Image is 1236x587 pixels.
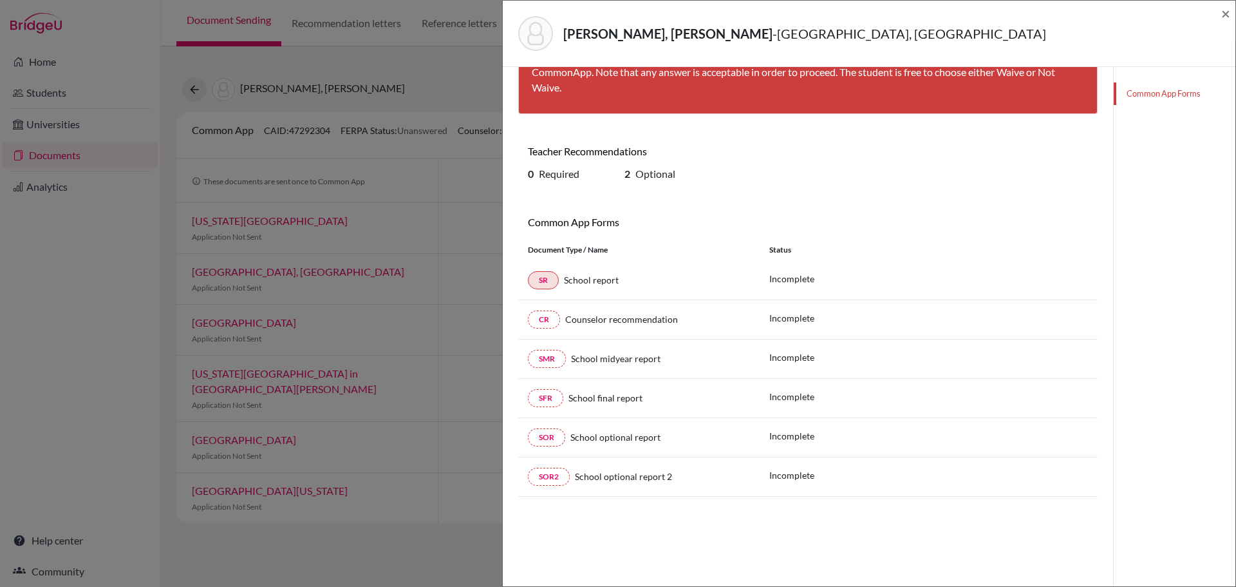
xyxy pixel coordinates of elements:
[624,168,630,180] b: 2
[635,168,675,180] span: Optional
[528,468,570,486] a: SOR2
[769,429,814,443] p: Incomplete
[528,350,566,368] a: SMR
[571,353,660,364] span: School midyear report
[532,49,1084,95] p: Before CommonApp can consider you the counselor for this student, the student needs to answer the...
[1221,6,1230,21] button: Close
[539,168,579,180] span: Required
[575,471,672,482] span: School optional report 2
[528,168,534,180] b: 0
[528,389,563,407] a: SFR
[528,271,559,289] a: SR
[772,26,1046,41] span: - [GEOGRAPHIC_DATA], [GEOGRAPHIC_DATA]
[769,468,814,482] p: Incomplete
[570,432,660,443] span: School optional report
[528,311,560,329] a: CR
[769,311,814,325] p: Incomplete
[1221,4,1230,23] span: ×
[563,26,772,41] strong: [PERSON_NAME], [PERSON_NAME]
[568,392,642,403] span: School final report
[528,428,565,447] a: SOR
[769,390,814,403] p: Incomplete
[528,216,798,228] h6: Common App Forms
[1114,82,1235,105] a: Common App Forms
[769,351,814,364] p: Incomplete
[528,145,798,157] h6: Teacher Recommendations
[565,314,678,325] span: Counselor recommendation
[564,274,619,285] span: School report
[518,244,760,256] div: Document Type / Name
[760,244,1098,256] div: Status
[769,272,814,285] p: Incomplete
